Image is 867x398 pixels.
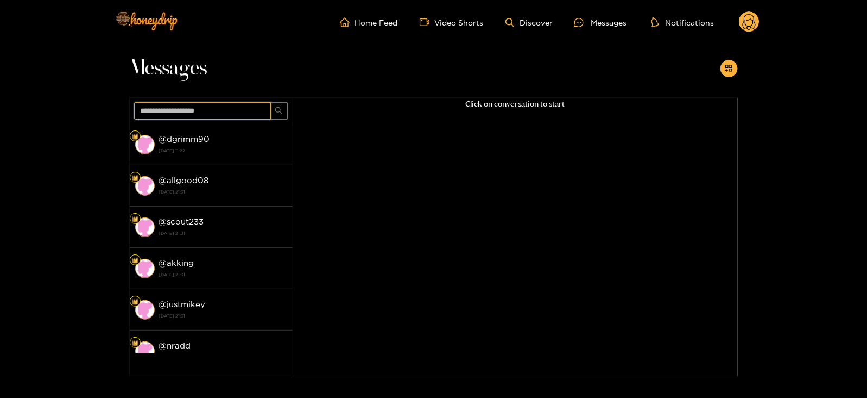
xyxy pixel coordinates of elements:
[159,341,191,350] strong: @ nradd
[159,217,204,226] strong: @ scout233
[159,352,287,362] strong: [DATE] 21:31
[135,341,155,361] img: conversation
[132,216,138,222] img: Fan Level
[159,228,287,238] strong: [DATE] 21:31
[159,134,210,144] strong: @ dgrimm90
[159,270,287,279] strong: [DATE] 21:31
[159,300,206,309] strong: @ justmikey
[420,17,435,27] span: video-camera
[275,107,283,116] span: search
[270,102,288,120] button: search
[135,217,155,237] img: conversation
[648,17,717,28] button: Notifications
[720,60,738,77] button: appstore-add
[574,16,626,29] div: Messages
[135,300,155,320] img: conversation
[132,133,138,140] img: Fan Level
[130,55,207,82] span: Messages
[132,257,138,264] img: Fan Level
[420,17,484,27] a: Video Shorts
[132,298,138,305] img: Fan Level
[132,175,138,181] img: Fan Level
[135,176,155,196] img: conversation
[159,146,287,156] strong: [DATE] 11:22
[132,340,138,346] img: Fan Level
[505,18,553,27] a: Discover
[135,259,155,278] img: conversation
[159,187,287,197] strong: [DATE] 21:31
[159,311,287,321] strong: [DATE] 21:31
[340,17,398,27] a: Home Feed
[725,64,733,73] span: appstore-add
[293,98,738,110] p: Click on conversation to start
[159,258,194,268] strong: @ akking
[135,135,155,154] img: conversation
[340,17,355,27] span: home
[159,176,209,185] strong: @ allgood08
